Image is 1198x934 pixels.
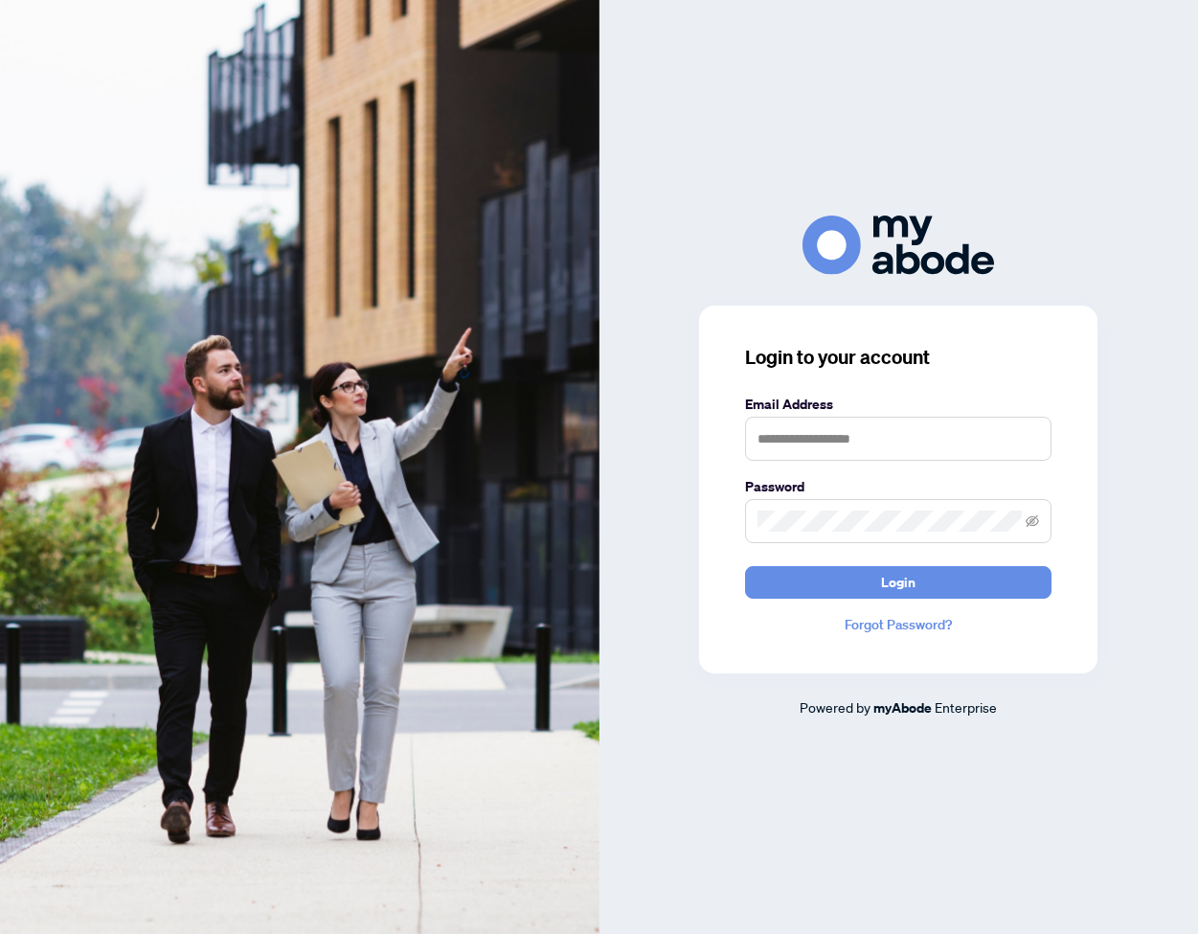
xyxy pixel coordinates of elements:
a: myAbode [873,697,932,718]
span: Login [881,567,915,598]
a: Forgot Password? [745,614,1051,635]
button: Login [745,566,1051,599]
img: ma-logo [802,216,994,274]
span: Enterprise [935,698,997,716]
label: Password [745,476,1051,497]
span: Powered by [800,698,870,716]
label: Email Address [745,394,1051,415]
span: eye-invisible [1026,514,1039,528]
h3: Login to your account [745,344,1051,371]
